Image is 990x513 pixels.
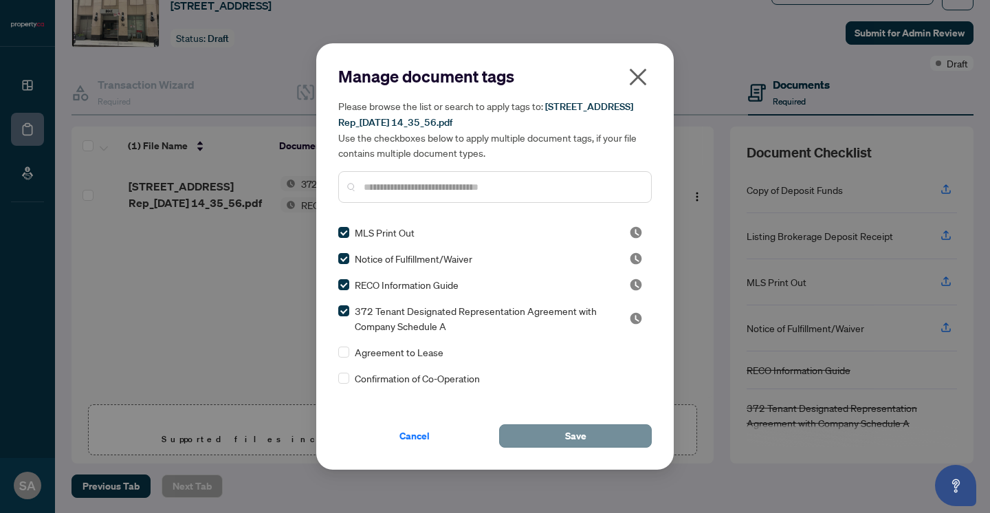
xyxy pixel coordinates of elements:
[935,465,976,506] button: Open asap
[355,345,443,360] span: Agreement to Lease
[627,66,649,88] span: close
[629,252,643,265] span: Pending Review
[399,425,430,447] span: Cancel
[629,312,643,325] img: status
[355,225,415,240] span: MLS Print Out
[355,371,480,386] span: Confirmation of Co-Operation
[629,312,643,325] span: Pending Review
[355,251,472,266] span: Notice of Fulfillment/Waiver
[629,226,643,239] span: Pending Review
[629,278,643,292] img: status
[565,425,586,447] span: Save
[629,226,643,239] img: status
[338,65,652,87] h2: Manage document tags
[499,424,652,448] button: Save
[629,252,643,265] img: status
[338,98,652,160] h5: Please browse the list or search to apply tags to: Use the checkboxes below to apply multiple doc...
[629,278,643,292] span: Pending Review
[355,303,613,334] span: 372 Tenant Designated Representation Agreement with Company Schedule A
[338,424,491,448] button: Cancel
[355,277,459,292] span: RECO Information Guide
